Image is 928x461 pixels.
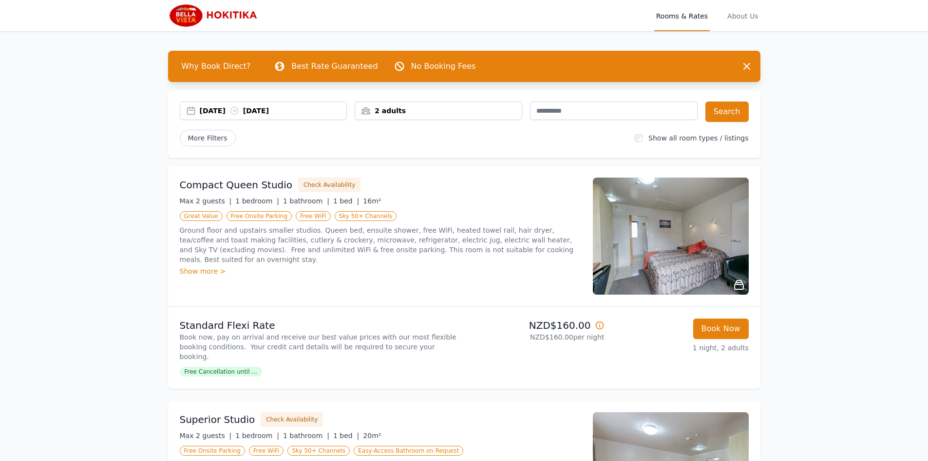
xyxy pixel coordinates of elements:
p: 1 night, 2 adults [612,343,749,353]
span: Free Cancellation until ... [180,367,262,377]
button: Check Availability [298,178,360,192]
h3: Superior Studio [180,413,255,426]
span: Free WiFi [249,446,284,456]
span: Free Onsite Parking [227,211,292,221]
div: 2 adults [355,106,522,116]
span: Max 2 guests | [180,432,232,440]
span: 20m² [363,432,381,440]
div: [DATE] [DATE] [200,106,347,116]
div: Show more > [180,266,581,276]
p: Ground floor and upstairs smaller studios. Queen bed, ensuite shower, free WiFi, heated towel rai... [180,225,581,264]
p: Book now, pay on arrival and receive our best value prices with our most flexible booking conditi... [180,332,460,361]
span: Easy-Access Bathroom on Request [354,446,463,456]
button: Search [705,101,749,122]
p: Standard Flexi Rate [180,319,460,332]
span: 1 bedroom | [235,432,279,440]
p: Best Rate Guaranteed [291,60,378,72]
p: NZD$160.00 [468,319,605,332]
span: 1 bed | [333,432,359,440]
span: Great Value [180,211,223,221]
span: Free WiFi [296,211,331,221]
span: Sky 50+ Channels [287,446,350,456]
button: Book Now [693,319,749,339]
span: 16m² [363,197,381,205]
span: Why Book Direct? [174,57,259,76]
span: More Filters [180,130,236,146]
span: Max 2 guests | [180,197,232,205]
button: Check Availability [261,412,323,427]
h3: Compact Queen Studio [180,178,293,192]
span: 1 bathroom | [283,432,329,440]
span: Sky 50+ Channels [335,211,397,221]
span: 1 bed | [333,197,359,205]
span: 1 bedroom | [235,197,279,205]
span: 1 bathroom | [283,197,329,205]
span: Free Onsite Parking [180,446,245,456]
label: Show all room types / listings [648,134,748,142]
p: No Booking Fees [411,60,476,72]
img: Bella Vista Hokitika [168,4,262,27]
p: NZD$160.00 per night [468,332,605,342]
